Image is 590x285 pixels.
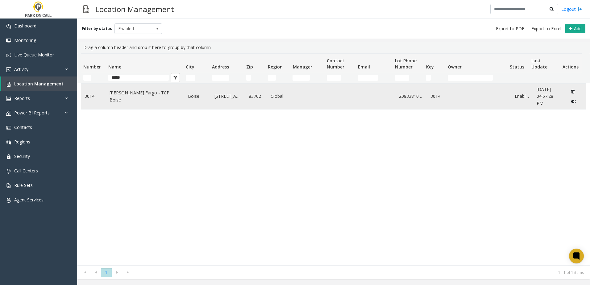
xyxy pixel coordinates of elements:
span: Lot Phone Number [395,58,417,70]
button: Add [565,24,585,34]
span: Owner [448,64,462,70]
span: Contacts [14,124,32,130]
input: Zip Filter [246,75,251,81]
img: pageIcon [83,2,89,17]
td: Zip Filter [244,72,265,83]
span: [DATE] 04:57:28 PM [537,86,553,106]
input: Contact Number Filter [327,75,341,81]
span: Power BI Reports [14,110,50,116]
span: Regions [14,139,30,145]
kendo-pager-info: 1 - 1 of 1 items [137,270,584,275]
span: Email [358,64,370,70]
td: Actions Filter [560,72,582,83]
td: Owner Filter [445,72,507,83]
td: Name Filter [106,72,183,83]
input: Lot Phone Number Filter [395,75,409,81]
input: Email Filter [358,75,378,81]
button: Clear [171,73,180,82]
button: Disable [568,97,580,106]
label: Filter by status [82,26,112,31]
span: Last Update [531,58,547,70]
img: 'icon' [6,140,11,145]
span: Address [212,64,229,70]
span: Zip [246,64,253,70]
img: 'icon' [6,67,11,72]
span: Add [574,26,582,31]
td: Address Filter [210,72,244,83]
span: Dashboard [14,23,36,29]
input: Name Filter [108,75,169,81]
a: Location Management [1,76,77,91]
img: 'icon' [6,24,11,29]
input: Address Filter [212,75,229,81]
span: Manager [293,64,312,70]
td: Number Filter [81,72,106,83]
button: Export to Excel [529,24,564,33]
input: Owner Filter [448,75,493,81]
img: 'icon' [6,183,11,188]
img: 'icon' [6,38,11,43]
td: City Filter [183,72,210,83]
span: Name [108,64,121,70]
img: 'icon' [6,198,11,203]
div: Drag a column header and drop it here to group by that column [81,42,586,53]
td: Contact Number Filter [324,72,355,83]
td: Last Update Filter [529,72,560,83]
th: Status [507,54,529,72]
th: Actions [560,54,582,72]
input: City Filter [186,75,195,81]
td: Lot Phone Number Filter [393,72,423,83]
span: Security [14,153,30,159]
span: Page 1 [101,268,112,277]
a: Boise [188,93,207,100]
span: Agent Services [14,197,44,203]
a: [DATE] 04:57:28 PM [537,86,560,107]
input: Key Filter [426,75,431,81]
img: 'icon' [6,154,11,159]
input: Manager Filter [293,75,310,81]
img: 'icon' [6,82,11,87]
span: Number [83,64,101,70]
h3: Location Management [92,2,177,17]
img: 'icon' [6,169,11,174]
td: Key Filter [423,72,445,83]
a: [PERSON_NAME] Fargo - TCP Boise [110,89,181,103]
td: Email Filter [355,72,393,83]
span: Region [268,64,283,70]
span: Live Queue Monitor [14,52,54,58]
span: City [186,64,194,70]
img: logout [577,6,582,12]
span: Export to Excel [531,26,561,32]
span: Activity [14,66,28,72]
span: Reports [14,95,30,101]
td: Region Filter [265,72,290,83]
a: Global [271,93,288,100]
span: Call Centers [14,168,38,174]
td: Manager Filter [290,72,324,83]
img: 'icon' [6,53,11,58]
input: Region Filter [268,75,276,81]
a: 3014 [85,93,102,100]
a: 83702 [249,93,263,100]
span: Key [426,64,434,70]
span: Rule Sets [14,182,33,188]
span: Location Management [14,81,64,87]
a: 2083381074 [399,93,423,100]
div: Data table [77,53,590,265]
span: Monitoring [14,37,36,43]
span: Contact Number [327,58,344,70]
input: Number Filter [83,75,91,81]
img: 'icon' [6,111,11,116]
img: 'icon' [6,125,11,130]
button: Export to PDF [493,24,527,33]
span: Enabled [115,24,152,34]
a: Logout [561,6,582,12]
a: Enabled [515,93,529,100]
a: [STREET_ADDRESS] [214,93,242,100]
button: Delete [568,87,578,97]
span: Export to PDF [496,26,524,32]
a: 3014 [430,93,445,100]
td: Status Filter [507,72,529,83]
img: 'icon' [6,96,11,101]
